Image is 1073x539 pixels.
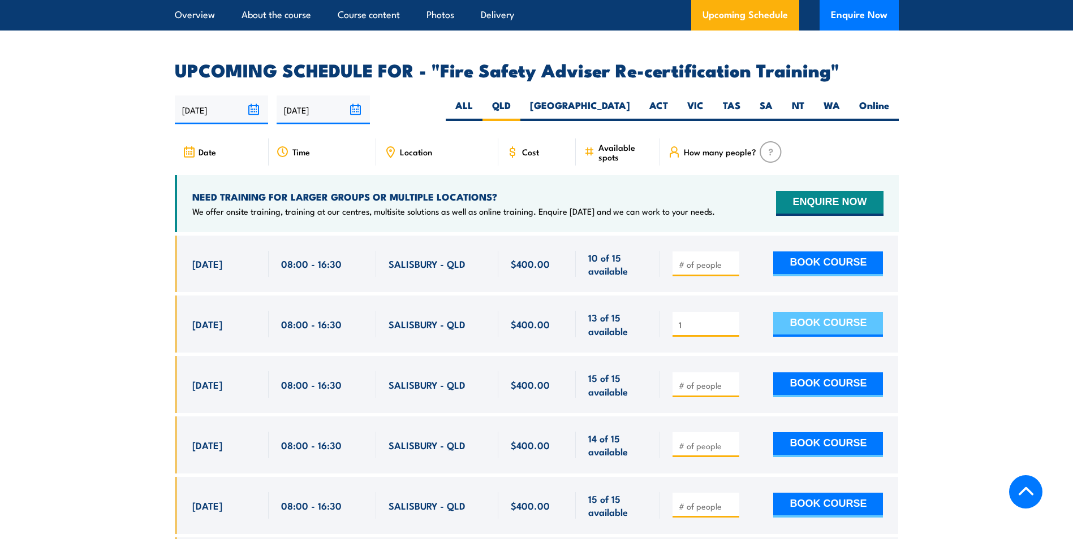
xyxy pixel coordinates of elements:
label: ACT [640,99,678,121]
span: How many people? [684,147,756,157]
label: TAS [713,99,750,121]
label: ALL [446,99,482,121]
span: 15 of 15 available [588,492,648,519]
span: [DATE] [192,499,222,512]
input: # of people [679,259,735,270]
label: QLD [482,99,520,121]
h4: NEED TRAINING FOR LARGER GROUPS OR MULTIPLE LOCATIONS? [192,190,715,203]
span: 08:00 - 16:30 [281,257,342,270]
input: # of people [679,440,735,451]
button: BOOK COURSE [773,312,883,337]
label: WA [814,99,850,121]
span: $400.00 [511,438,550,451]
span: 08:00 - 16:30 [281,318,342,331]
span: SALISBURY - QLD [389,438,466,451]
span: Time [292,147,310,157]
span: SALISBURY - QLD [389,318,466,331]
button: BOOK COURSE [773,372,883,397]
span: $400.00 [511,257,550,270]
button: ENQUIRE NOW [776,191,883,216]
span: 15 of 15 available [588,371,648,398]
span: [DATE] [192,257,222,270]
span: 13 of 15 available [588,311,648,337]
span: $400.00 [511,318,550,331]
label: SA [750,99,782,121]
span: Available spots [598,142,652,162]
span: 14 of 15 available [588,432,648,458]
input: # of people [679,319,735,331]
p: We offer onsite training, training at our centres, multisite solutions as well as online training... [192,206,715,217]
input: From date [175,95,268,124]
span: 08:00 - 16:30 [281,378,342,391]
label: NT [782,99,814,121]
button: BOOK COURSE [773,432,883,457]
input: To date [277,95,370,124]
span: SALISBURY - QLD [389,499,466,512]
label: [GEOGRAPHIC_DATA] [520,99,640,121]
button: BOOK COURSE [773,251,883,276]
input: # of people [679,380,735,391]
span: [DATE] [192,378,222,391]
span: Cost [522,147,539,157]
span: 08:00 - 16:30 [281,438,342,451]
span: $400.00 [511,499,550,512]
span: Date [199,147,216,157]
span: [DATE] [192,318,222,331]
label: VIC [678,99,713,121]
input: # of people [679,501,735,512]
label: Online [850,99,899,121]
span: Location [400,147,432,157]
button: BOOK COURSE [773,493,883,518]
h2: UPCOMING SCHEDULE FOR - "Fire Safety Adviser Re-certification Training" [175,62,899,77]
span: $400.00 [511,378,550,391]
span: [DATE] [192,438,222,451]
span: SALISBURY - QLD [389,257,466,270]
span: SALISBURY - QLD [389,378,466,391]
span: 08:00 - 16:30 [281,499,342,512]
span: 10 of 15 available [588,251,648,277]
